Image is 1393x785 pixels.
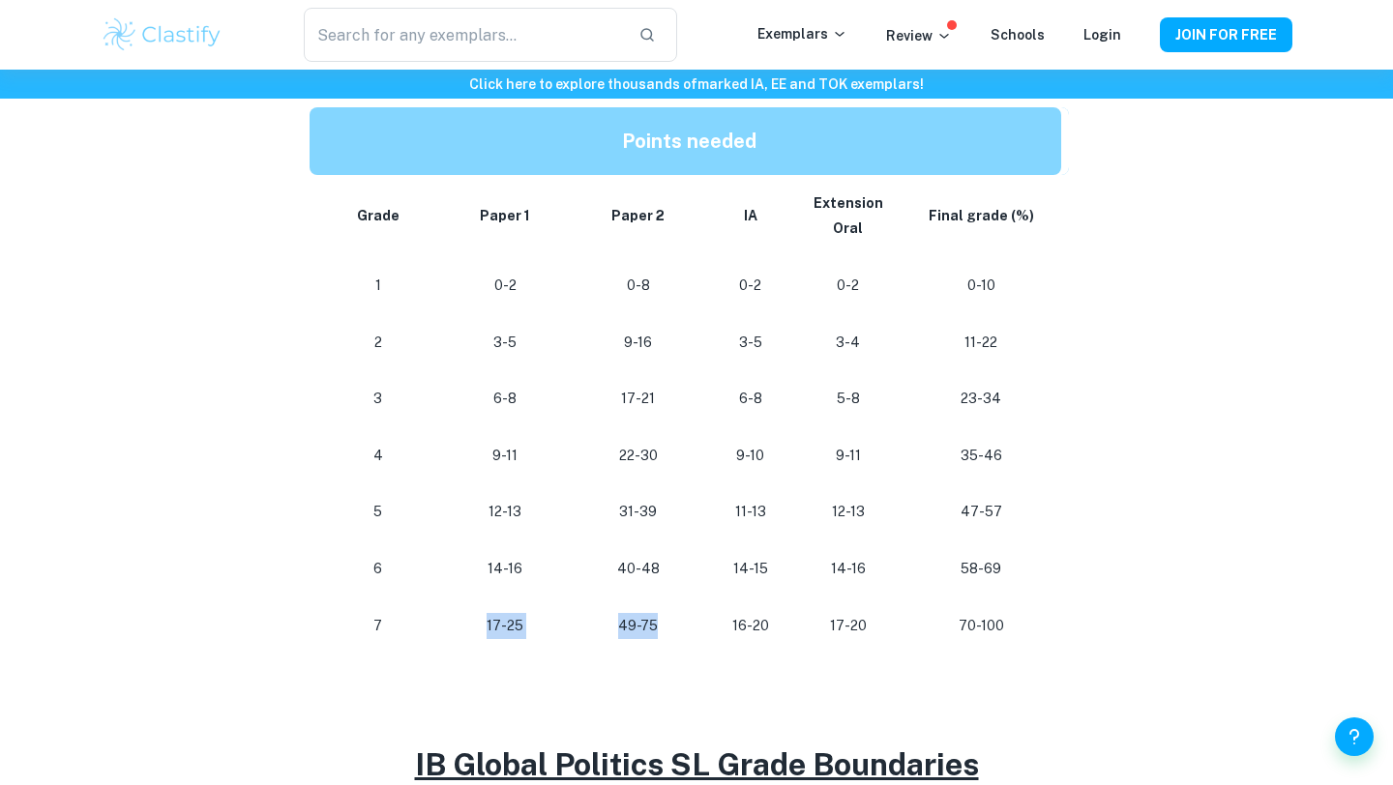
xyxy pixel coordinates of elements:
[721,556,781,582] p: 14-15
[454,330,556,356] p: 3-5
[721,273,781,299] p: 0-2
[916,330,1047,356] p: 11-22
[357,208,400,223] strong: Grade
[454,499,556,525] p: 12-13
[4,73,1389,95] h6: Click here to explore thousands of marked IA, EE and TOK exemplars !
[1160,17,1292,52] button: JOIN FOR FREE
[101,15,223,54] img: Clastify logo
[611,208,665,223] strong: Paper 2
[454,556,556,582] p: 14-16
[814,195,883,237] strong: Extension Oral
[333,273,423,299] p: 1
[721,613,781,639] p: 16-20
[916,613,1047,639] p: 70-100
[587,330,690,356] p: 9-16
[454,613,556,639] p: 17-25
[812,386,885,412] p: 5-8
[333,556,423,582] p: 6
[333,330,423,356] p: 2
[721,386,781,412] p: 6-8
[587,273,690,299] p: 0-8
[587,443,690,469] p: 22-30
[480,208,530,223] strong: Paper 1
[587,499,690,525] p: 31-39
[1335,717,1374,756] button: Help and Feedback
[587,556,690,582] p: 40-48
[929,208,1034,223] strong: Final grade (%)
[415,746,979,782] u: IB Global Politics SL Grade Boundaries
[812,499,885,525] p: 12-13
[916,273,1047,299] p: 0-10
[333,386,423,412] p: 3
[886,25,952,46] p: Review
[454,443,556,469] p: 9-11
[721,330,781,356] p: 3-5
[812,556,885,582] p: 14-16
[333,499,423,525] p: 5
[304,8,623,62] input: Search for any exemplars...
[916,386,1047,412] p: 23-34
[454,386,556,412] p: 6-8
[812,443,885,469] p: 9-11
[916,499,1047,525] p: 47-57
[333,443,423,469] p: 4
[622,130,756,153] strong: Points needed
[757,23,847,44] p: Exemplars
[812,613,885,639] p: 17-20
[721,499,781,525] p: 11-13
[812,273,885,299] p: 0-2
[812,330,885,356] p: 3-4
[916,443,1047,469] p: 35-46
[991,27,1045,43] a: Schools
[744,208,757,223] strong: IA
[454,273,556,299] p: 0-2
[587,613,690,639] p: 49-75
[916,556,1047,582] p: 58-69
[1083,27,1121,43] a: Login
[721,443,781,469] p: 9-10
[587,386,690,412] p: 17-21
[333,613,423,639] p: 7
